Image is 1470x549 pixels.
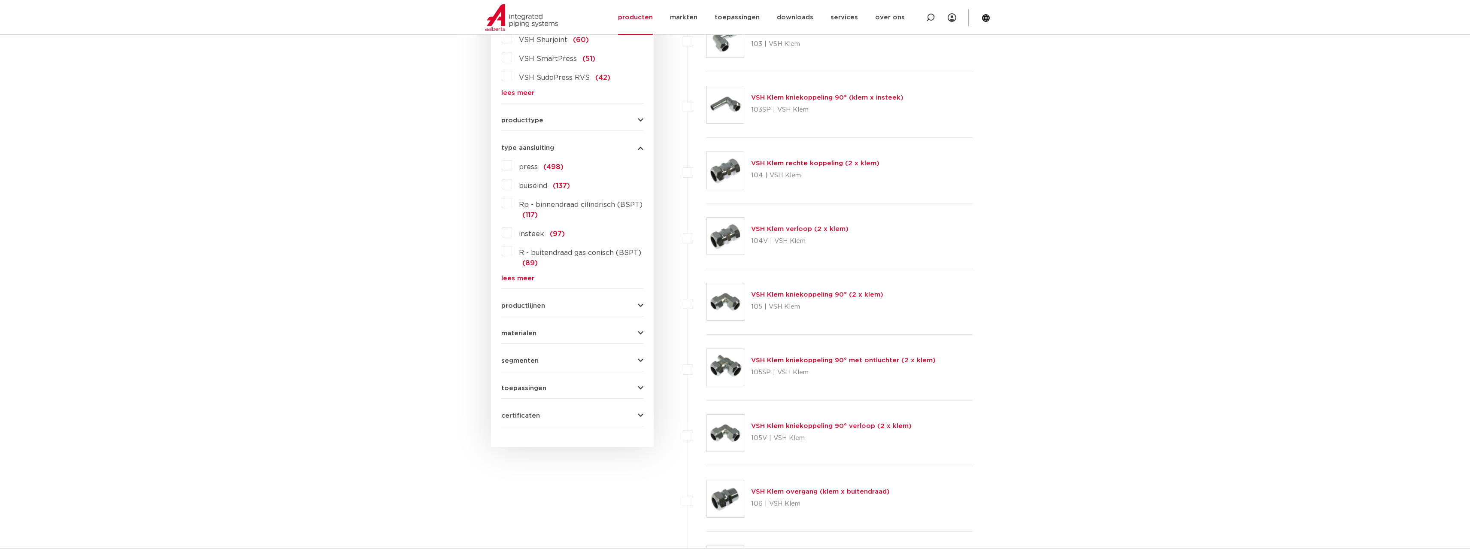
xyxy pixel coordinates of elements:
[751,103,903,117] p: 103SP | VSH Klem
[501,358,539,364] span: segmenten
[751,94,903,101] a: VSH Klem kniekoppeling 90° (klem x insteek)
[501,385,643,391] button: toepassingen
[751,234,849,248] p: 104V | VSH Klem
[501,330,643,337] button: materialen
[550,231,565,237] span: (97)
[751,37,953,51] p: 103 | VSH Klem
[501,117,543,124] span: producttype
[543,164,564,170] span: (498)
[707,283,744,320] img: Thumbnail for VSH Klem kniekoppeling 90° (2 x klem)
[751,488,890,495] a: VSH Klem overgang (klem x buitendraad)
[501,385,546,391] span: toepassingen
[751,226,849,232] a: VSH Klem verloop (2 x klem)
[707,415,744,452] img: Thumbnail for VSH Klem kniekoppeling 90° verloop (2 x klem)
[707,480,744,517] img: Thumbnail for VSH Klem overgang (klem x buitendraad)
[501,145,643,151] button: type aansluiting
[751,291,883,298] a: VSH Klem kniekoppeling 90° (2 x klem)
[553,182,570,189] span: (137)
[519,74,590,81] span: VSH SudoPress RVS
[519,201,643,208] span: Rp - binnendraad cilindrisch (BSPT)
[522,212,538,218] span: (117)
[501,358,643,364] button: segmenten
[501,275,643,282] a: lees meer
[751,357,936,364] a: VSH Klem kniekoppeling 90° met ontluchter (2 x klem)
[751,169,879,182] p: 104 | VSH Klem
[751,300,883,314] p: 105 | VSH Klem
[501,90,643,96] a: lees meer
[519,164,538,170] span: press
[501,303,643,309] button: productlijnen
[519,36,567,43] span: VSH Shurjoint
[751,497,890,511] p: 106 | VSH Klem
[501,303,545,309] span: productlijnen
[707,349,744,386] img: Thumbnail for VSH Klem kniekoppeling 90° met ontluchter (2 x klem)
[519,231,544,237] span: insteek
[501,413,643,419] button: certificaten
[501,413,540,419] span: certificaten
[595,74,610,81] span: (42)
[751,423,912,429] a: VSH Klem kniekoppeling 90° verloop (2 x klem)
[707,21,744,58] img: Thumbnail for VSH Klem radiatorkoppeling haaks 90° (klem x buitendraad)
[751,160,879,167] a: VSH Klem rechte koppeling (2 x klem)
[519,182,547,189] span: buiseind
[522,260,538,267] span: (89)
[707,218,744,255] img: Thumbnail for VSH Klem verloop (2 x klem)
[707,86,744,123] img: Thumbnail for VSH Klem kniekoppeling 90° (klem x insteek)
[501,330,536,337] span: materialen
[519,55,577,62] span: VSH SmartPress
[519,249,641,256] span: R - buitendraad gas conisch (BSPT)
[582,55,595,62] span: (51)
[751,431,912,445] p: 105V | VSH Klem
[751,366,936,379] p: 105SP | VSH Klem
[501,145,554,151] span: type aansluiting
[573,36,589,43] span: (60)
[707,152,744,189] img: Thumbnail for VSH Klem rechte koppeling (2 x klem)
[501,117,643,124] button: producttype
